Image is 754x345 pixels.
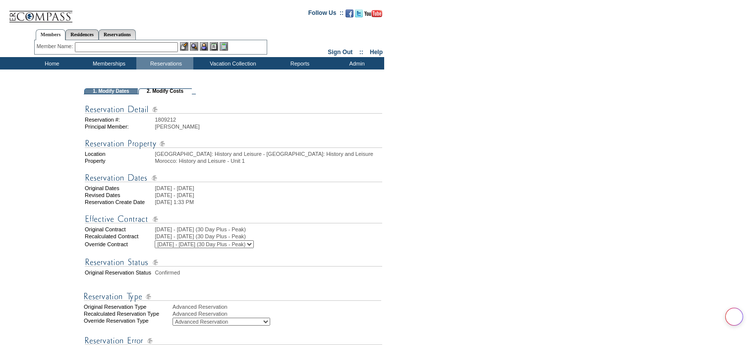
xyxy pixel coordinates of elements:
a: Help [370,49,383,56]
div: Advanced Reservation [173,311,383,317]
img: Reservations [210,42,218,51]
td: 2. Modify Costs [138,88,192,94]
td: Admin [327,57,384,69]
a: Follow us on Twitter [355,12,363,18]
img: b_edit.gif [180,42,188,51]
div: Recalculated Reservation Type [84,311,172,317]
td: Recalculated Contract [85,233,154,239]
td: [DATE] - [DATE] (30 Day Plus - Peak) [155,233,382,239]
td: Reservation Create Date [85,199,154,205]
div: Member Name: [37,42,75,51]
a: Members [36,29,66,40]
img: Reservation Status [85,256,382,269]
img: Follow us on Twitter [355,9,363,17]
td: Principal Member: [85,124,154,130]
td: Location [85,151,154,157]
td: [DATE] - [DATE] [155,192,382,198]
td: Original Dates [85,185,154,191]
td: [PERSON_NAME] [155,124,382,130]
td: Reservations [136,57,193,69]
img: b_calculator.gif [220,42,228,51]
td: Home [22,57,79,69]
td: Follow Us :: [308,8,344,20]
a: Sign Out [328,49,352,56]
td: [DATE] - [DATE] [155,185,382,191]
td: Confirmed [155,270,382,276]
td: 1809212 [155,117,382,123]
a: Reservations [99,29,136,40]
img: Subscribe to our YouTube Channel [364,10,382,17]
td: Morocco: History and Leisure - Unit 1 [155,158,382,164]
td: Override Contract [85,240,154,248]
img: View [190,42,198,51]
td: Original Contract [85,226,154,232]
td: Reports [270,57,327,69]
td: Revised Dates [85,192,154,198]
img: Reservation Property [85,138,382,150]
td: 1. Modify Dates [84,88,138,94]
div: Override Reservation Type [84,318,172,326]
td: [GEOGRAPHIC_DATA]: History and Leisure - [GEOGRAPHIC_DATA]: History and Leisure [155,151,382,157]
div: Original Reservation Type [84,304,172,310]
td: [DATE] - [DATE] (30 Day Plus - Peak) [155,226,382,232]
td: Reservation #: [85,117,154,123]
td: Vacation Collection [193,57,270,69]
td: Property [85,158,154,164]
img: Reservation Type [84,290,381,303]
img: Impersonate [200,42,208,51]
img: Reservation Dates [85,172,382,184]
img: Compass Home [8,2,73,23]
a: Subscribe to our YouTube Channel [364,12,382,18]
a: Become our fan on Facebook [346,12,353,18]
td: [DATE] 1:33 PM [155,199,382,205]
span: :: [359,49,363,56]
a: Residences [65,29,99,40]
div: Advanced Reservation [173,304,383,310]
img: Become our fan on Facebook [346,9,353,17]
img: Effective Contract [85,213,382,225]
img: Reservation Detail [85,103,382,116]
td: Memberships [79,57,136,69]
td: Original Reservation Status [85,270,154,276]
